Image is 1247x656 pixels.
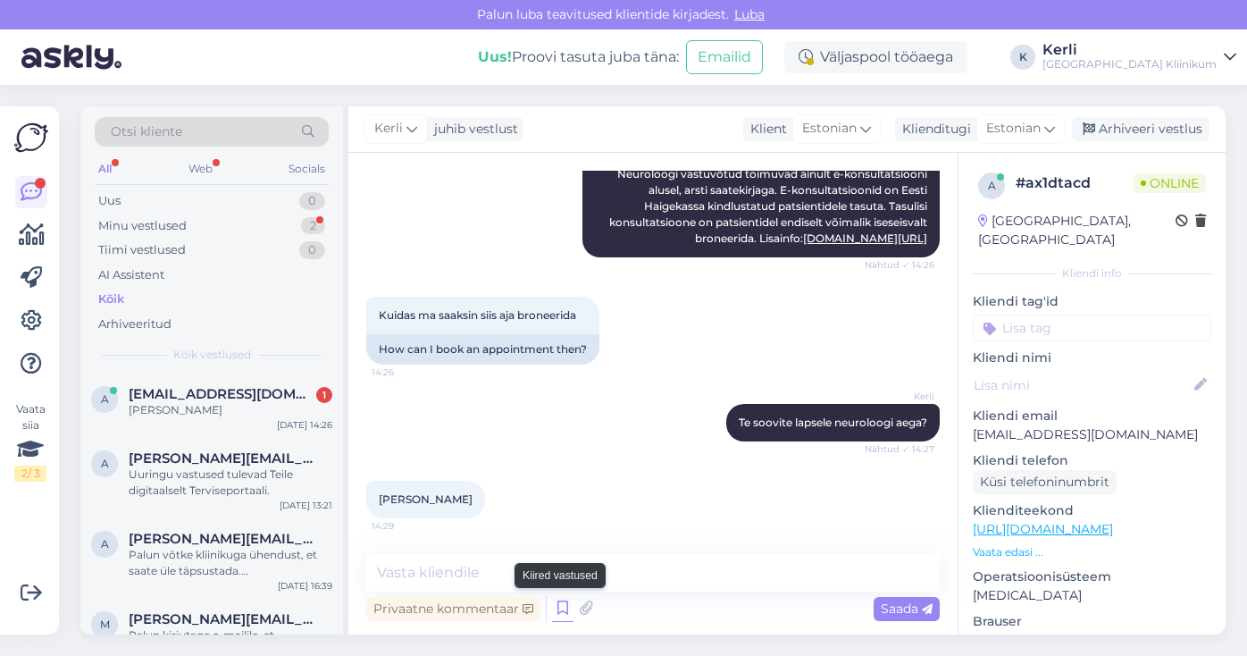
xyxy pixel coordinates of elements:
div: 2 / 3 [14,466,46,482]
p: Kliendi nimi [973,349,1211,367]
div: Minu vestlused [98,217,187,235]
div: Tiimi vestlused [98,241,186,259]
div: K [1010,45,1035,70]
span: Te soovite lapsele neuroloogi aega? [739,416,927,429]
div: [GEOGRAPHIC_DATA] Kliinikum [1042,57,1217,71]
p: Kliendi telefon [973,451,1211,470]
b: Uus! [478,48,512,65]
div: Socials [285,157,329,181]
div: Väljaspool tööaega [784,41,967,73]
span: 14:26 [372,366,439,379]
div: AI Assistent [98,266,164,284]
button: Emailid [686,40,763,74]
div: Klient [743,120,787,139]
div: [GEOGRAPHIC_DATA], [GEOGRAPHIC_DATA] [978,212,1176,249]
div: # ax1dtacd [1016,172,1134,194]
p: Operatsioonisüsteem [973,568,1211,586]
div: [DATE] 13:21 [280,499,332,512]
p: Brauser [973,612,1211,631]
div: Arhiveeritud [98,315,172,333]
div: Vaata siia [14,401,46,482]
span: Saada [881,601,933,617]
div: 1 [316,387,332,403]
span: alan.tishkevich@mail.ru [129,531,314,547]
div: Arhiveeri vestlus [1072,117,1209,141]
div: All [95,157,115,181]
div: Klienditugi [895,120,971,139]
span: A [101,457,109,470]
div: Web [185,157,216,181]
div: [PERSON_NAME] [129,402,332,418]
p: [MEDICAL_DATA] [973,586,1211,605]
p: Chrome [TECHNICAL_ID] [973,631,1211,650]
div: Kõik [98,290,124,308]
span: Luba [729,6,770,22]
span: matti.soe@hotmail.com [129,611,314,627]
a: [DOMAIN_NAME][URL] [803,231,927,245]
a: [URL][DOMAIN_NAME] [973,521,1113,537]
div: Kerli [1042,43,1217,57]
span: Kuidas ma saaksin siis aja broneerida [379,308,576,322]
a: Kerli[GEOGRAPHIC_DATA] Kliinikum [1042,43,1236,71]
span: Estonian [986,119,1041,139]
div: Küsi telefoninumbrit [973,470,1117,494]
input: Lisa nimi [974,375,1191,395]
div: 0 [299,241,325,259]
span: Kerli [867,390,934,403]
p: Kliendi tag'id [973,292,1211,311]
input: Lisa tag [973,315,1211,341]
span: Estonian [802,119,857,139]
small: Kiired vastused [523,568,598,584]
span: a [101,392,109,406]
p: Vaata edasi ... [973,544,1211,560]
div: Uus [98,192,121,210]
span: A.liljefors@icloud.com [129,450,314,467]
span: Kerli [374,119,403,139]
div: [DATE] 16:39 [278,579,332,593]
p: Klienditeekond [973,501,1211,520]
div: Kliendi info [973,265,1211,282]
span: Online [1134,173,1206,193]
div: Privaatne kommentaar [366,597,540,621]
span: Otsi kliente [111,122,182,141]
div: Palun võtke kliinikuga ühendust, et saate üle täpsustada. [GEOGRAPHIC_DATA] KESKUS [GEOGRAPHIC_DA... [129,547,332,579]
p: Kliendi email [973,407,1211,425]
div: Proovi tasuta juba täna: [478,46,679,68]
span: [PERSON_NAME] [379,492,473,506]
span: Nähtud ✓ 14:27 [865,442,934,456]
span: 14:29 [372,519,439,533]
div: Uuringu vastused tulevad Teile digitaalselt Terviseportaali. [129,467,332,499]
div: How can I book an appointment then? [366,334,599,365]
img: Askly Logo [14,121,48,155]
span: a [101,537,109,551]
span: atsmaivel@gmail.com [129,386,314,402]
span: Kõik vestlused [173,347,251,363]
div: 0 [299,192,325,210]
div: [DATE] 14:26 [277,418,332,432]
span: Nähtud ✓ 14:26 [865,258,934,272]
p: [EMAIL_ADDRESS][DOMAIN_NAME] [973,425,1211,444]
div: 2 [301,217,325,235]
span: a [988,179,996,192]
div: juhib vestlust [427,120,518,139]
span: m [100,618,110,631]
